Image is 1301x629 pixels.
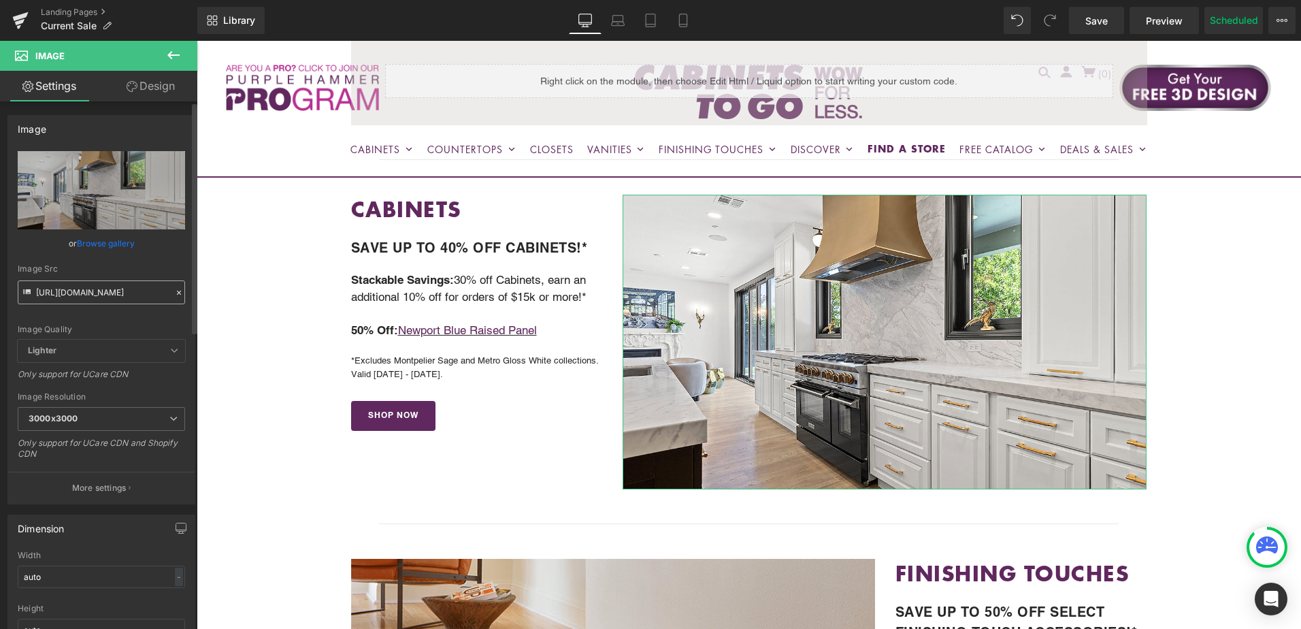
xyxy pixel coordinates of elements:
span: Image [35,50,65,61]
span: Preview [1146,14,1183,28]
a: Browse gallery [77,231,135,255]
button: Redo [1036,7,1064,34]
div: Image Resolution [18,392,185,402]
a: Preview [1130,7,1199,34]
b: Lighter [28,345,56,355]
a: Landing Pages [41,7,197,18]
button: More [1268,7,1296,34]
b: SAVE UP TO 50% OFF SELECT FINISHING TOUCH ACCESSORIES!* [699,563,941,600]
div: Dimension [18,515,65,534]
div: - [175,568,183,586]
div: Image Quality [18,325,185,334]
div: or [18,236,185,251]
strong: CABINETS [154,153,265,183]
strong: Stackable Savings: [154,232,257,246]
div: Height [18,604,185,613]
p: More settings [72,482,127,494]
img: Stackable Savings Sale! [426,154,950,449]
a: Desktop [569,7,602,34]
button: More settings [8,472,195,504]
div: Image [18,116,46,135]
a: Laptop [602,7,634,34]
span: Library [223,14,255,27]
span: Save [1085,14,1108,28]
b: FINISHING TOUCHES [699,517,933,547]
a: New Library [197,7,265,34]
p: 30% off Cabinets, earn an additional 10% off for orders of $15k or more!* [154,231,406,265]
div: Only support for UCare CDN [18,369,185,389]
a: Newport Blue Raised Panel [201,283,340,296]
a: Mobile [667,7,699,34]
button: Undo [1004,7,1031,34]
input: auto [18,566,185,588]
span: Current Sale [41,20,97,31]
b: SAVE UP TO 40% OFF CABINETS!* [154,199,391,215]
span: SHOP NOW [171,370,222,380]
input: Link [18,280,185,304]
b: 3000x3000 [29,413,78,423]
div: Open Intercom Messenger [1255,583,1287,615]
a: Design [101,71,200,101]
button: Scheduled [1204,7,1263,34]
div: Only support for UCare CDN and Shopify CDN [18,438,185,468]
p: *Excludes Montpelier Sage and Metro Gloss White collections. Valid [DATE] - [DATE]. [154,313,406,340]
a: SHOP NOW [154,360,239,390]
div: Image Src [18,264,185,274]
span: 50% Off: [154,283,201,296]
a: Tablet [634,7,667,34]
div: Width [18,551,185,560]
